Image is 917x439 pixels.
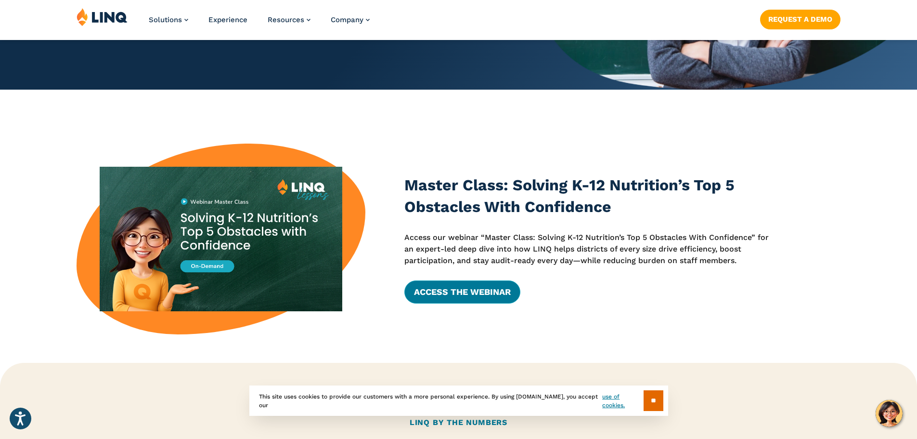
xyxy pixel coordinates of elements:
a: Access the Webinar [404,280,520,304]
a: Experience [208,15,247,24]
a: Request a Demo [760,10,840,29]
a: Solutions [149,15,188,24]
nav: Primary Navigation [149,8,370,40]
img: LINQ | K‑12 Software [77,8,128,26]
span: Company [331,15,363,24]
a: Company [331,15,370,24]
p: Access our webinar “Master Class: Solving K-12 Nutrition’s Top 5 Obstacles With Confidence” for a... [404,232,775,267]
h3: Master Class: Solving K-12 Nutrition’s Top 5 Obstacles With Confidence [404,174,775,218]
button: Hello, have a question? Let’s chat. [876,400,903,427]
nav: Button Navigation [760,8,840,29]
div: This site uses cookies to provide our customers with a more personal experience. By using [DOMAIN... [249,386,668,416]
span: Solutions [149,15,182,24]
a: use of cookies. [602,392,643,410]
a: Resources [268,15,310,24]
span: Resources [268,15,304,24]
